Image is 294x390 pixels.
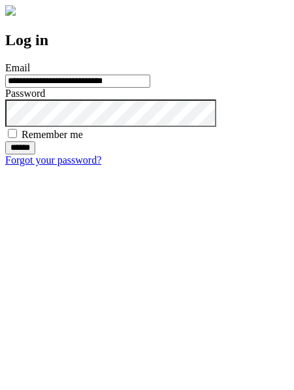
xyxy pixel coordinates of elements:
[5,62,30,73] label: Email
[5,154,101,166] a: Forgot your password?
[22,129,83,140] label: Remember me
[5,88,45,99] label: Password
[5,5,16,16] img: logo-4e3dc11c47720685a147b03b5a06dd966a58ff35d612b21f08c02c0306f2b779.png
[5,31,289,49] h2: Log in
